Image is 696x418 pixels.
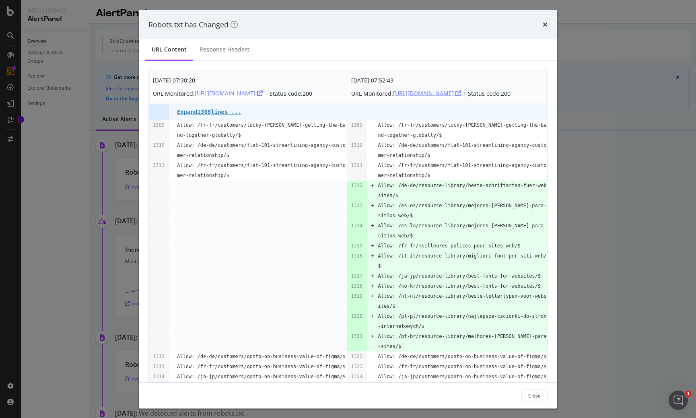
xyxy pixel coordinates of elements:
[378,241,520,251] pre: Allow: /fr-fr/meilleures-polices-pour-sites-web/$
[669,391,688,410] iframe: Intercom live chat
[371,291,374,301] pre: +
[177,109,241,115] pre: Expand 1308 lines ...
[139,10,557,408] div: modal
[528,392,541,399] div: Close
[351,361,362,371] pre: 1323
[195,87,263,100] button: [URL][DOMAIN_NAME]
[371,251,374,261] pre: +
[378,120,547,140] pre: Allow: /fr-fr/customers/lucky-[PERSON_NAME]-getting-the-band-together-globally/$
[543,19,548,30] div: times
[153,160,165,170] pre: 1311
[378,331,547,351] pre: Allow: /pt-br/resource-library/melhores-[PERSON_NAME]-para-sites/$
[351,200,362,210] pre: 1313
[351,351,362,361] pre: 1322
[351,241,362,251] pre: 1315
[378,200,547,220] pre: Allow: /es-es/resource-library/mejores-[PERSON_NAME]-para-sitios-web/$
[177,351,346,361] pre: Allow: /de-de/customers/qonto-on-business-value-of-figma/$
[177,120,347,140] pre: Allow: /fr-fr/customers/lucky-[PERSON_NAME]-getting-the-band-together-globally/$
[378,311,547,331] pre: Allow: /pl-pl/resource-library/najlepsze-czcionki-do-stron-internetowych/$
[378,271,541,281] pre: Allow: /ja-jp/resource-library/best-fonts-for-websites/$
[351,281,362,291] pre: 1318
[153,361,165,371] pre: 1313
[351,180,362,190] pre: 1312
[153,75,312,85] div: [DATE] 07:30:20
[371,271,374,281] pre: +
[351,75,511,85] div: [DATE] 07:52:43
[378,281,541,291] pre: Allow: /ko-kr/resource-library/best-fonts-for-websites/$
[378,160,547,180] pre: Allow: /fr-fr/customers/flat-101-streamlining-agency-customer-relationship/$
[153,371,165,381] pre: 1314
[371,331,374,341] pre: +
[371,281,374,291] pre: +
[177,140,347,160] pre: Allow: /de-de/customers/flat-101-streamlining-agency-customer-relationship/$
[378,180,547,200] pre: Allow: /de-de/resource-library/beste-schriftarten-fuer-websites/$
[177,361,346,371] pre: Allow: /fr-fr/customers/qonto-on-business-value-of-figma/$
[378,361,546,371] pre: Allow: /fr-fr/customers/qonto-on-business-value-of-figma/$
[351,120,362,130] pre: 1309
[351,87,511,100] div: URL Monitored: Status code: 200
[371,180,374,190] pre: +
[351,331,362,341] pre: 1321
[378,371,546,381] pre: Allow: /ja-jp/customers/qonto-on-business-value-of-figma/$
[371,311,374,321] pre: +
[153,140,165,150] pre: 1310
[371,220,374,231] pre: +
[153,351,165,361] pre: 1312
[378,291,547,311] pre: Allow: /nl-nl/resource-library/beste-lettertypen-voor-websites/$
[393,89,461,97] a: [URL][DOMAIN_NAME]
[351,160,362,170] pre: 1311
[148,19,238,30] div: Robots.txt has Changed
[177,160,347,180] pre: Allow: /fr-fr/customers/flat-101-streamlining-agency-customer-relationship/$
[685,391,692,397] span: 1
[153,120,165,130] pre: 1309
[351,251,362,261] pre: 1316
[153,87,312,100] div: URL Monitored: Status code: 200
[200,45,250,54] div: Response Headers
[351,371,362,381] pre: 1324
[351,291,362,301] pre: 1319
[371,241,374,251] pre: +
[393,87,461,100] button: [URL][DOMAIN_NAME]
[378,140,547,160] pre: Allow: /de-de/customers/flat-101-streamlining-agency-customer-relationship/$
[177,371,346,381] pre: Allow: /ja-jp/customers/qonto-on-business-value-of-figma/$
[521,389,548,402] button: Close
[351,311,362,321] pre: 1320
[195,89,263,97] a: [URL][DOMAIN_NAME]
[378,251,547,271] pre: Allow: /it-it/resource-library/migliori-font-per-siti-web/$
[371,200,374,210] pre: +
[378,351,546,361] pre: Allow: /de-de/customers/qonto-on-business-value-of-figma/$
[378,220,547,241] pre: Allow: /es-la/resource-library/mejores-[PERSON_NAME]-para-sitios-web/$
[152,45,187,54] div: URL Content
[351,271,362,281] pre: 1317
[351,220,362,231] pre: 1314
[351,140,362,150] pre: 1310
